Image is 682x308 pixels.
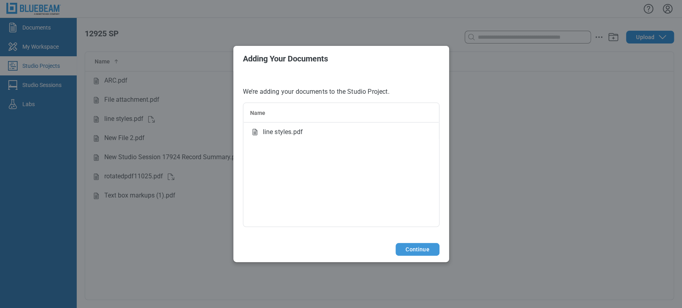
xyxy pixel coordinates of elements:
[243,103,439,142] table: bb-data-table
[250,109,432,117] div: Name
[263,127,303,137] span: line styles.pdf
[396,243,439,256] button: Continue
[243,54,439,63] h2: Adding Your Documents
[243,87,439,96] p: We’re adding your documents to the Studio Project.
